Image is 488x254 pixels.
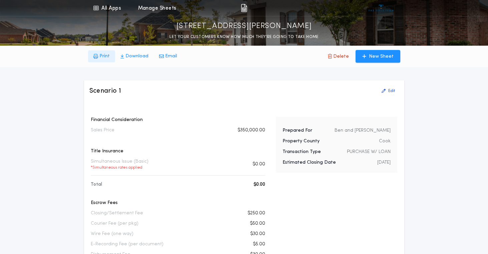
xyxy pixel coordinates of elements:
p: $350,000.00 [237,127,265,134]
img: img [241,4,247,12]
p: New Sheet [369,53,394,60]
p: Escrow Fees [91,200,265,206]
img: vs-icon [369,5,394,11]
p: $5.00 [253,241,265,248]
p: $250.00 [248,210,265,217]
p: Property County [283,138,320,145]
p: Transaction Type [283,149,321,155]
p: Print [99,53,110,60]
p: [DATE] [377,159,391,166]
p: Download [125,53,148,60]
p: $50.00 [250,220,265,227]
p: Financial Consideration [91,117,265,123]
p: Edit [388,88,395,94]
p: Sales Price [91,127,114,134]
button: Download [115,50,154,62]
p: PURCHASE W/ LOAN [347,149,391,155]
p: [STREET_ADDRESS][PERSON_NAME] [176,21,312,32]
p: E-Recording Fee (per document) [91,241,163,248]
p: Email [165,53,177,60]
p: Delete [333,53,349,60]
button: Print [88,50,115,62]
p: Closing/Settlement Fee [91,210,143,217]
p: Prepared For [283,127,312,134]
p: Title Insurance [91,148,265,155]
p: $30.00 [250,231,265,237]
button: Delete [323,50,354,63]
button: New Sheet [356,50,400,63]
button: Email [154,50,182,62]
p: Estimated Closing Date [283,159,336,166]
p: Cook [379,138,391,145]
p: Simultaneous Issue (Basic) [91,158,148,170]
p: Ben and [PERSON_NAME] [335,127,391,134]
p: $0.00 [254,181,265,188]
p: LET YOUR CUSTOMERS KNOW HOW MUCH THEY’RE GOING TO TAKE HOME [169,34,319,40]
p: Wire Fee (one way) [91,231,133,237]
h3: Scenario 1 [89,86,121,96]
p: $0.00 [253,161,265,168]
button: Edit [378,86,399,96]
p: Courier Fee (per pkg) [91,220,138,227]
p: * Simultaneous rates applied [91,165,148,170]
p: Total [91,181,102,188]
